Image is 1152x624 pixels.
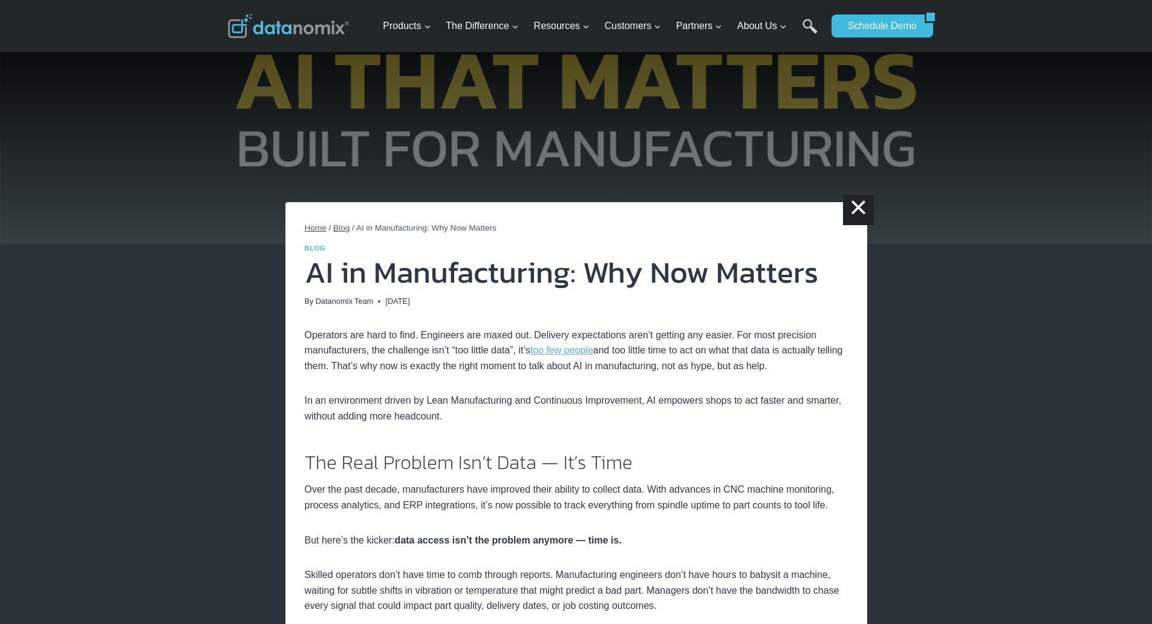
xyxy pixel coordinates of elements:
span: About Us [737,18,787,34]
span: / [352,223,354,232]
span: The Difference [446,18,519,34]
span: / [329,223,331,232]
span: Products [383,18,431,34]
img: Datanomix [228,14,349,38]
p: But here’s the kicker: [305,533,848,548]
a: Datanomix Team [316,297,374,306]
a: Home [305,223,327,232]
a: Blog [305,245,326,252]
span: Customers [605,18,661,34]
nav: Primary Navigation [378,7,825,46]
p: In an environment driven by Lean Manufacturing and Continuous Improvement, AI empowers shops to a... [305,393,848,424]
a: Schedule Demo [831,15,925,38]
span: AI in Manufacturing: Why Now Matters [356,223,496,232]
h2: The Real Problem Isn’t Data — It’s Time [305,453,848,472]
span: Resources [534,18,590,34]
p: Skilled operators don’t have time to comb through reports. Manufacturing engineers don’t have hou... [305,567,848,614]
time: [DATE] [385,295,409,307]
a: Search [802,19,818,46]
a: too few people [530,345,593,355]
nav: Breadcrumbs [305,222,848,235]
p: Operators are hard to find. Engineers are maxed out. Delivery expectations aren’t getting any eas... [305,327,848,374]
span: By [305,295,314,307]
p: Over the past decade, manufacturers have improved their ability to collect data. With advances in... [305,482,848,513]
a: Blog [333,223,350,232]
a: × [843,195,873,225]
h1: AI in Manufacturing: Why Now Matters [305,257,848,287]
span: Partners [676,18,722,34]
strong: data access isn’t the problem anymore — time is. [395,535,622,545]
